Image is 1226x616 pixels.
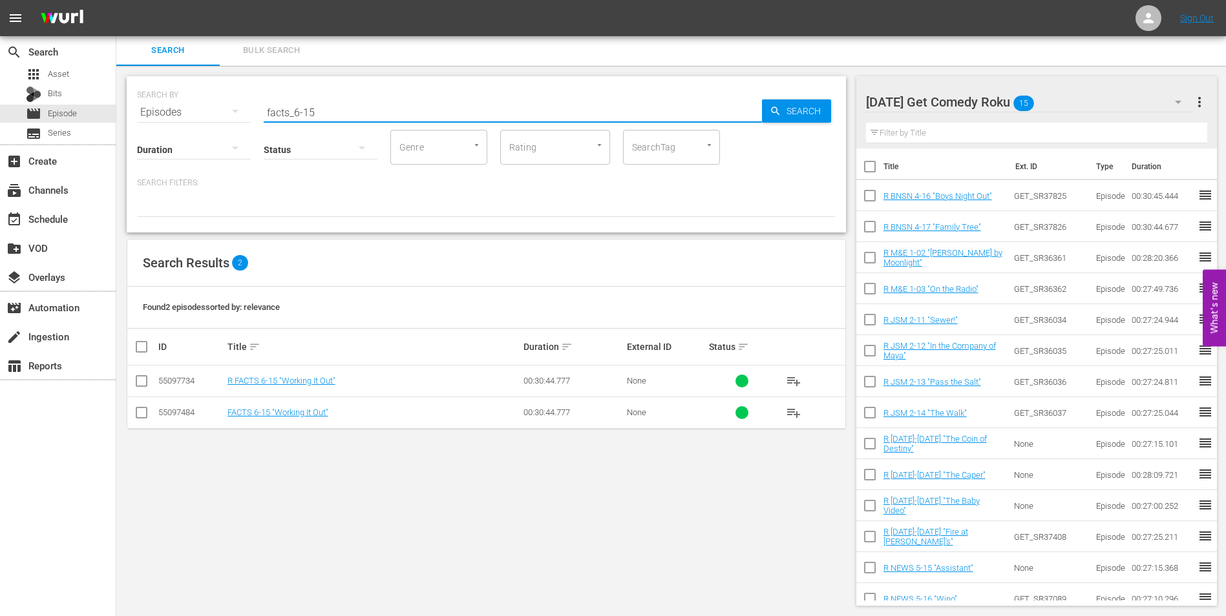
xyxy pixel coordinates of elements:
td: GET_SR36037 [1009,397,1091,428]
span: Asset [48,68,69,81]
div: External ID [627,342,706,352]
a: R [DATE]-[DATE] "Fire at [PERSON_NAME]'s" [883,527,968,546]
a: R [DATE]-[DATE] "The Coin of Destiny" [883,434,987,453]
span: reorder [1198,466,1213,482]
div: None [627,407,706,417]
td: Episode [1091,304,1126,335]
a: R JSM 2-12 "In the Company of Maya" [883,341,996,360]
a: R JSM 2-14 "The Walk" [883,408,967,418]
td: GET_SR37826 [1009,211,1091,242]
span: Search [781,99,831,123]
td: GET_SR37408 [1009,521,1091,552]
td: GET_SR36034 [1009,304,1091,335]
span: playlist_add [786,373,801,389]
span: Search [124,43,212,58]
td: 00:27:49.736 [1126,273,1198,304]
span: Series [26,126,41,141]
span: reorder [1198,218,1213,234]
td: Episode [1091,521,1126,552]
td: GET_SR36361 [1009,242,1091,273]
span: reorder [1198,342,1213,358]
span: Found 2 episodes sorted by: relevance [143,302,280,312]
td: Episode [1091,428,1126,459]
td: 00:27:24.811 [1126,366,1198,397]
a: R NEWS 5-16 "Wino" [883,594,957,604]
td: None [1009,428,1091,459]
a: R BNSN 4-16 "Boys Night Out" [883,191,992,201]
td: Episode [1091,459,1126,490]
th: Title [883,149,1008,185]
span: reorder [1198,435,1213,451]
div: ID [158,342,224,352]
th: Type [1088,149,1124,185]
a: Sign Out [1180,13,1214,23]
td: Episode [1091,583,1126,614]
span: reorder [1198,559,1213,575]
td: 00:27:25.044 [1126,397,1198,428]
td: GET_SR36035 [1009,335,1091,366]
button: Open Feedback Widget [1203,270,1226,347]
td: 00:27:25.211 [1126,521,1198,552]
div: 00:30:44.777 [523,407,623,417]
button: Search [762,99,831,123]
td: Episode [1091,366,1126,397]
td: Episode [1091,335,1126,366]
td: GET_SR36036 [1009,366,1091,397]
span: Episode [48,107,77,120]
td: 00:30:45.444 [1126,180,1198,211]
a: R M&E 1-02 "[PERSON_NAME] by Moonlight" [883,248,1002,267]
td: 00:27:25.011 [1126,335,1198,366]
span: Search [6,45,22,60]
span: playlist_add [786,405,801,420]
span: menu [8,10,23,26]
span: Automation [6,300,22,316]
td: 00:28:09.721 [1126,459,1198,490]
div: Duration [523,339,623,354]
span: Episode [26,106,41,121]
a: R [DATE]-[DATE] "The Baby Video" [883,496,980,515]
p: Search Filters: [137,178,836,189]
td: 00:27:24.944 [1126,304,1198,335]
span: sort [737,341,749,353]
span: reorder [1198,311,1213,327]
td: None [1009,490,1091,521]
td: Episode [1091,242,1126,273]
button: playlist_add [778,397,809,428]
td: GET_SR36362 [1009,273,1091,304]
th: Ext. ID [1008,149,1089,185]
span: reorder [1198,280,1213,296]
div: None [627,376,706,385]
span: Search Results [143,255,229,271]
span: reorder [1198,249,1213,265]
button: playlist_add [778,365,809,396]
span: Reports [6,358,22,374]
button: Open [703,139,715,151]
span: Asset [26,67,41,82]
td: GET_SR37825 [1009,180,1091,211]
button: more_vert [1192,87,1207,118]
span: reorder [1198,373,1213,389]
div: 00:30:44.777 [523,376,623,385]
td: 00:27:15.368 [1126,552,1198,583]
div: Status [709,339,774,354]
span: Schedule [6,212,22,227]
th: Duration [1124,149,1201,185]
td: Episode [1091,490,1126,521]
td: Episode [1091,180,1126,211]
td: 00:30:44.677 [1126,211,1198,242]
td: 00:27:10.296 [1126,583,1198,614]
span: sort [249,341,260,353]
td: Episode [1091,211,1126,242]
span: reorder [1198,528,1213,544]
button: Open [593,139,606,151]
td: 00:28:20.366 [1126,242,1198,273]
span: Create [6,154,22,169]
span: Bits [48,87,62,100]
a: R M&E 1-03 "On the Radio" [883,284,978,294]
span: 2 [232,255,248,271]
td: Episode [1091,397,1126,428]
span: sort [561,341,573,353]
span: Bulk Search [227,43,315,58]
span: reorder [1198,187,1213,203]
div: Bits [26,87,41,102]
